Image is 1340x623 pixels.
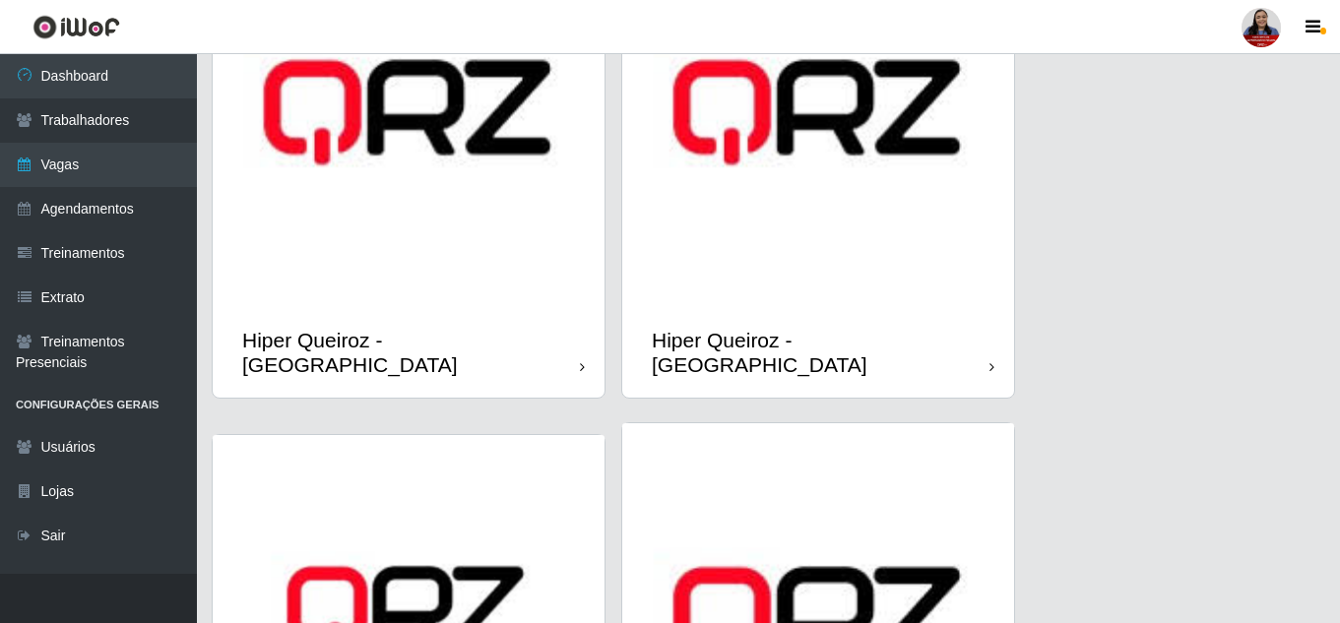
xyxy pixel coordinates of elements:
[32,15,120,39] img: CoreUI Logo
[652,328,989,377] div: Hiper Queiroz - [GEOGRAPHIC_DATA]
[242,328,580,377] div: Hiper Queiroz - [GEOGRAPHIC_DATA]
